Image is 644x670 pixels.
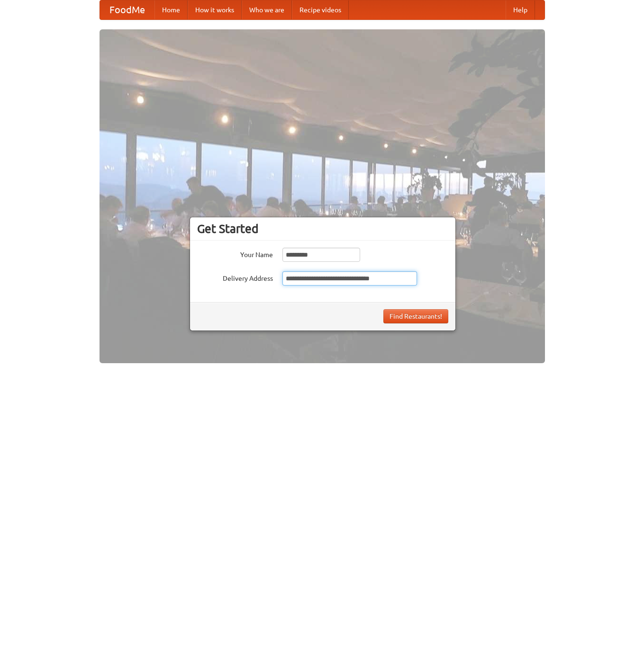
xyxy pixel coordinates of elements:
a: Recipe videos [292,0,349,19]
label: Delivery Address [197,271,273,283]
a: Who we are [242,0,292,19]
button: Find Restaurants! [383,309,448,323]
label: Your Name [197,248,273,259]
h3: Get Started [197,222,448,236]
a: Home [154,0,188,19]
a: Help [506,0,535,19]
a: FoodMe [100,0,154,19]
a: How it works [188,0,242,19]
